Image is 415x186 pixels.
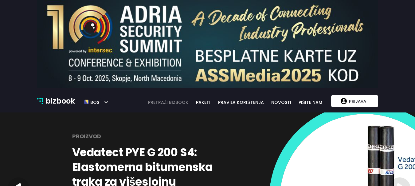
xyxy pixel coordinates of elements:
img: bizbook [37,98,43,104]
button: Prijava [331,95,378,107]
img: bos [84,97,89,107]
img: account logo [341,98,347,104]
p: bizbook [45,95,75,107]
a: paketi [192,99,214,106]
p: Prijava [347,95,368,107]
a: bizbook [37,95,75,107]
a: pišite nam [295,99,326,106]
h2: Proizvod [72,130,101,142]
a: novosti [268,99,295,106]
a: pretraži bizbook [144,99,193,106]
a: pravila korištenja [214,99,268,106]
h5: bos [89,97,99,105]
